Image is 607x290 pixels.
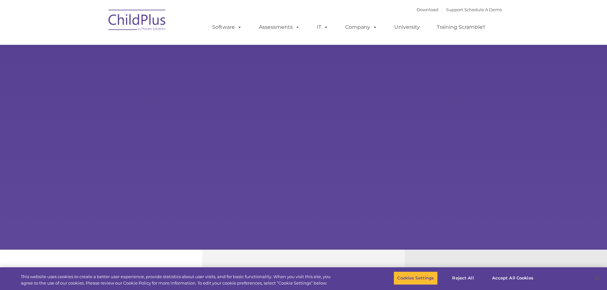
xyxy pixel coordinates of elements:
a: Training Scramble!! [430,21,491,34]
a: Support [446,7,463,12]
font: | [417,7,502,12]
button: Accept All Cookies [489,271,537,285]
button: Cookies Settings [394,271,437,285]
img: ChildPlus by Procare Solutions [105,5,169,37]
a: Software [206,21,248,34]
a: Company [339,21,384,34]
a: Download [417,7,438,12]
a: Schedule A Demo [464,7,502,12]
a: Assessments [252,21,306,34]
a: University [388,21,426,34]
a: IT [310,21,335,34]
button: Close [590,271,604,285]
div: This website uses cookies to create a better user experience, provide statistics about user visit... [21,274,334,286]
button: Reject All [443,271,483,285]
